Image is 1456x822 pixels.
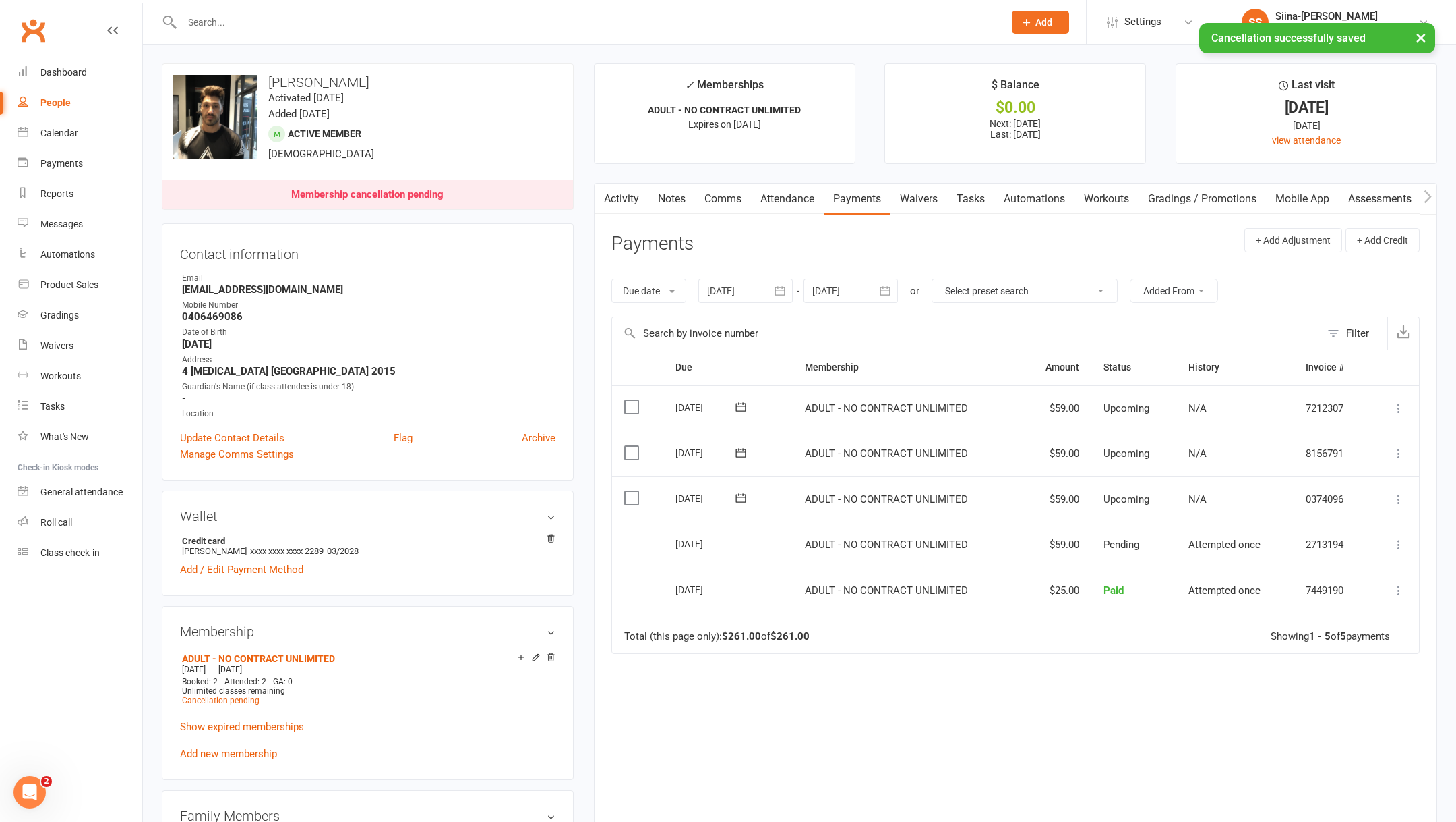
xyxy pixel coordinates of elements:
[1188,402,1207,414] span: N/A
[268,108,330,120] time: Added [DATE]
[40,128,78,138] div: Calendar
[18,331,142,361] a: Waivers
[805,584,968,597] span: ADULT - NO CONTRACT UNLIMITED
[250,546,324,556] span: xxxx xxxx xxxx 2289
[685,79,694,92] i: ✓
[1409,23,1433,52] button: ×
[1294,431,1370,476] td: 8156791
[648,105,801,115] strong: ADULT - NO CONTRACT UNLIMITED
[18,88,142,118] a: People
[394,430,413,446] a: Flag
[1242,9,1269,36] div: SS
[180,534,555,558] li: [PERSON_NAME]
[1275,22,1418,34] div: Legacy Brazilian [PERSON_NAME]
[40,401,65,412] div: Tasks
[685,76,764,101] div: Memberships
[180,446,294,462] a: Manage Comms Settings
[180,561,303,578] a: Add / Edit Payment Method
[805,447,968,460] span: ADULT - NO CONTRACT UNLIMITED
[1188,101,1424,115] div: [DATE]
[1266,184,1339,215] a: Mobile App
[40,517,72,528] div: Roll call
[182,299,555,312] div: Mobile Number
[182,536,549,546] strong: Credit card
[1199,23,1435,53] div: Cancellation successfully saved
[1103,402,1149,414] span: Upcoming
[663,350,793,385] th: Due
[1074,184,1139,215] a: Workouts
[1103,539,1139,551] span: Pending
[947,184,994,215] a: Tasks
[273,677,293,686] span: GA: 0
[675,442,737,463] div: [DATE]
[18,57,142,88] a: Dashboard
[18,209,142,240] a: Messages
[18,270,142,300] a: Product Sales
[182,665,206,674] span: [DATE]
[897,118,1133,140] p: Next: [DATE] Last: [DATE]
[805,539,968,551] span: ADULT - NO CONTRACT UNLIMITED
[40,188,73,199] div: Reports
[40,310,79,321] div: Gradings
[268,92,344,104] time: Activated [DATE]
[611,279,686,303] button: Due date
[1035,17,1052,28] span: Add
[182,677,218,686] span: Booked: 2
[1275,10,1418,22] div: Siina-[PERSON_NAME]
[1130,279,1218,303] button: Added From
[18,240,142,270] a: Automations
[1103,447,1149,460] span: Upcoming
[1139,184,1266,215] a: Gradings / Promotions
[40,67,87,78] div: Dashboard
[1271,631,1390,642] div: Showing of payments
[18,179,142,209] a: Reports
[268,148,374,160] span: [DEMOGRAPHIC_DATA]
[40,158,83,169] div: Payments
[40,249,95,260] div: Automations
[675,579,737,600] div: [DATE]
[18,361,142,391] a: Workouts
[40,219,83,229] div: Messages
[16,13,50,47] a: Clubworx
[611,234,694,254] h3: Payments
[327,546,359,556] span: 03/2028
[595,184,648,215] a: Activity
[40,371,81,381] div: Workouts
[1294,522,1370,568] td: 2713194
[291,190,444,200] div: Membership cancellation pending
[1339,184,1421,215] a: Assessments
[182,283,555,296] strong: [EMAIL_ADDRESS][DOMAIN_NAME]
[180,748,277,760] a: Add new membership
[182,338,555,350] strong: [DATE]
[180,242,555,262] h3: Contact information
[770,630,810,642] strong: $261.00
[18,477,142,508] a: General attendance kiosk mode
[182,653,335,664] a: ADULT - NO CONTRACT UNLIMITED
[180,509,555,524] h3: Wallet
[1188,118,1424,133] div: [DATE]
[1294,476,1370,522] td: 0374096
[1321,317,1387,350] button: Filter
[1176,350,1294,385] th: History
[182,696,260,705] a: Cancellation pending
[1188,493,1207,505] span: N/A
[173,75,562,90] h3: [PERSON_NAME]
[182,365,555,377] strong: 4 [MEDICAL_DATA] [GEOGRAPHIC_DATA] 2015
[1294,350,1370,385] th: Invoice #
[910,283,919,299] div: or
[18,422,142,452] a: What's New
[182,686,285,696] span: Unlimited classes remaining
[182,326,555,339] div: Date of Birth
[182,392,555,404] strong: -
[1188,584,1261,597] span: Attempted once
[40,340,73,351] div: Waivers
[1021,522,1091,568] td: $59.00
[218,665,242,674] span: [DATE]
[675,397,737,418] div: [DATE]
[1272,135,1341,146] a: view attendance
[1188,447,1207,460] span: N/A
[224,677,266,686] span: Attended: 2
[288,128,361,139] span: Active member
[994,184,1074,215] a: Automations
